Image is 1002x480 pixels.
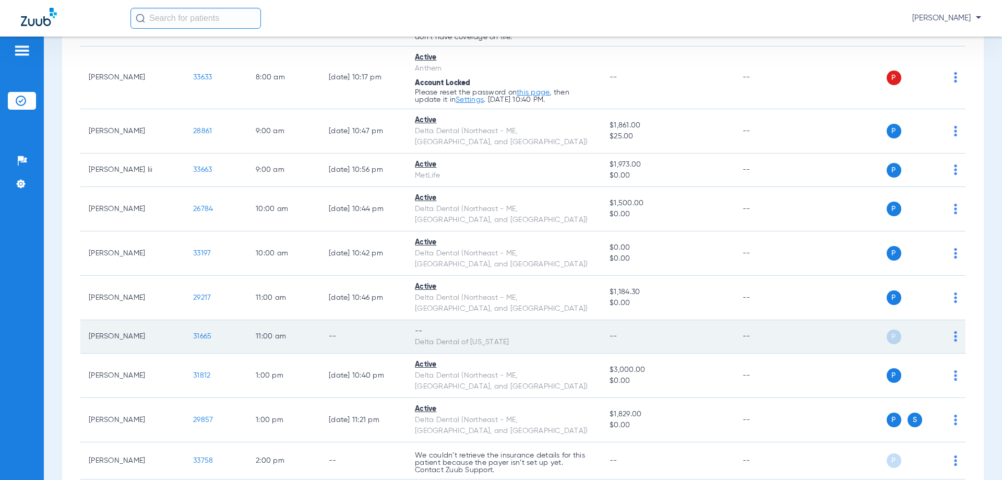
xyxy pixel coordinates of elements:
[80,231,185,276] td: [PERSON_NAME]
[734,320,805,354] td: --
[247,276,320,320] td: 11:00 AM
[193,457,213,464] span: 33758
[193,372,210,379] span: 31812
[610,376,725,387] span: $0.00
[320,187,407,231] td: [DATE] 10:44 PM
[320,354,407,398] td: [DATE] 10:40 PM
[193,416,213,424] span: 29857
[247,231,320,276] td: 10:00 AM
[415,359,593,370] div: Active
[610,159,725,170] span: $1,973.00
[193,250,211,257] span: 33197
[14,44,30,57] img: hamburger-icon
[193,127,212,135] span: 28861
[80,354,185,398] td: [PERSON_NAME]
[954,165,957,175] img: group-dot-blue.svg
[193,333,211,340] span: 31665
[415,193,593,204] div: Active
[610,457,617,464] span: --
[415,115,593,126] div: Active
[193,166,212,173] span: 33663
[734,354,805,398] td: --
[610,120,725,131] span: $1,861.00
[610,74,617,81] span: --
[734,154,805,187] td: --
[517,89,550,96] a: this page
[80,46,185,109] td: [PERSON_NAME]
[950,430,1002,480] iframe: Chat Widget
[954,292,957,303] img: group-dot-blue.svg
[415,292,593,314] div: Delta Dental (Northeast - ME, [GEOGRAPHIC_DATA], and [GEOGRAPHIC_DATA])
[415,79,471,87] span: Account Locked
[887,330,901,344] span: P
[320,46,407,109] td: [DATE] 10:17 PM
[415,326,593,337] div: --
[247,442,320,479] td: 2:00 PM
[954,331,957,342] img: group-dot-blue.svg
[415,159,593,170] div: Active
[21,8,57,26] img: Zuub Logo
[734,276,805,320] td: --
[887,246,901,261] span: P
[887,290,901,305] span: P
[320,442,407,479] td: --
[734,109,805,154] td: --
[734,442,805,479] td: --
[887,71,901,85] span: P
[734,398,805,442] td: --
[610,287,725,298] span: $1,184.30
[415,89,593,103] p: Please reset the password on , then update it in . [DATE] 10:40 PM.
[734,231,805,276] td: --
[954,415,957,425] img: group-dot-blue.svg
[415,126,593,148] div: Delta Dental (Northeast - ME, [GEOGRAPHIC_DATA], and [GEOGRAPHIC_DATA])
[415,170,593,181] div: MetLife
[610,420,725,431] span: $0.00
[610,409,725,420] span: $1,829.00
[247,46,320,109] td: 8:00 AM
[610,198,725,209] span: $1,500.00
[80,109,185,154] td: [PERSON_NAME]
[247,398,320,442] td: 1:00 PM
[80,187,185,231] td: [PERSON_NAME]
[415,404,593,415] div: Active
[320,109,407,154] td: [DATE] 10:47 PM
[610,131,725,142] span: $25.00
[887,453,901,468] span: P
[912,13,981,24] span: [PERSON_NAME]
[954,126,957,136] img: group-dot-blue.svg
[80,442,185,479] td: [PERSON_NAME]
[610,365,725,376] span: $3,000.00
[610,209,725,220] span: $0.00
[610,333,617,340] span: --
[415,248,593,270] div: Delta Dental (Northeast - ME, [GEOGRAPHIC_DATA], and [GEOGRAPHIC_DATA])
[136,14,145,23] img: Search Icon
[415,370,593,392] div: Delta Dental (Northeast - ME, [GEOGRAPHIC_DATA], and [GEOGRAPHIC_DATA])
[80,154,185,187] td: [PERSON_NAME] Iii
[887,163,901,178] span: P
[734,187,805,231] td: --
[610,298,725,309] span: $0.00
[415,52,593,63] div: Active
[247,109,320,154] td: 9:00 AM
[610,242,725,253] span: $0.00
[954,248,957,259] img: group-dot-blue.svg
[80,276,185,320] td: [PERSON_NAME]
[320,398,407,442] td: [DATE] 11:21 PM
[193,74,212,81] span: 33633
[415,237,593,248] div: Active
[887,202,901,216] span: P
[887,124,901,138] span: P
[320,320,407,354] td: --
[415,415,593,437] div: Delta Dental (Northeast - ME, [GEOGRAPHIC_DATA], and [GEOGRAPHIC_DATA])
[415,282,593,292] div: Active
[734,46,805,109] td: --
[320,231,407,276] td: [DATE] 10:42 PM
[247,320,320,354] td: 11:00 AM
[415,204,593,226] div: Delta Dental (Northeast - ME, [GEOGRAPHIC_DATA], and [GEOGRAPHIC_DATA])
[415,63,593,74] div: Anthem
[610,253,725,264] span: $0.00
[954,72,957,83] img: group-dot-blue.svg
[80,320,185,354] td: [PERSON_NAME]
[887,413,901,427] span: P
